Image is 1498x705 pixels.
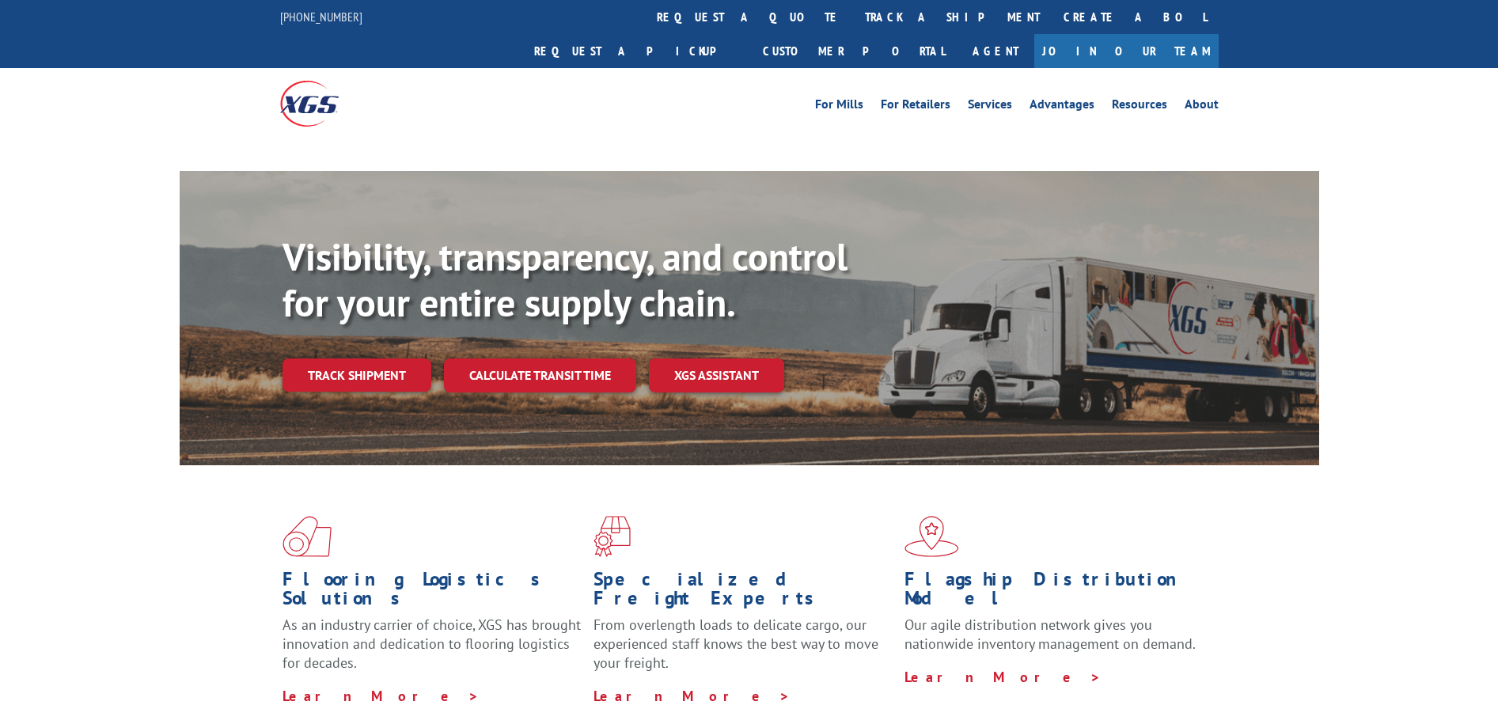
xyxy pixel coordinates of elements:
[280,9,362,25] a: [PHONE_NUMBER]
[283,616,581,672] span: As an industry carrier of choice, XGS has brought innovation and dedication to flooring logistics...
[904,516,959,557] img: xgs-icon-flagship-distribution-model-red
[283,687,480,705] a: Learn More >
[1030,98,1094,116] a: Advantages
[283,358,431,392] a: Track shipment
[751,34,957,68] a: Customer Portal
[444,358,636,392] a: Calculate transit time
[283,570,582,616] h1: Flooring Logistics Solutions
[904,570,1204,616] h1: Flagship Distribution Model
[1112,98,1167,116] a: Resources
[815,98,863,116] a: For Mills
[1185,98,1219,116] a: About
[283,516,332,557] img: xgs-icon-total-supply-chain-intelligence-red
[594,687,791,705] a: Learn More >
[1034,34,1219,68] a: Join Our Team
[881,98,950,116] a: For Retailers
[957,34,1034,68] a: Agent
[283,232,848,327] b: Visibility, transparency, and control for your entire supply chain.
[522,34,751,68] a: Request a pickup
[594,570,893,616] h1: Specialized Freight Experts
[904,668,1102,686] a: Learn More >
[904,616,1196,653] span: Our agile distribution network gives you nationwide inventory management on demand.
[649,358,784,392] a: XGS ASSISTANT
[968,98,1012,116] a: Services
[594,616,893,686] p: From overlength loads to delicate cargo, our experienced staff knows the best way to move your fr...
[594,516,631,557] img: xgs-icon-focused-on-flooring-red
